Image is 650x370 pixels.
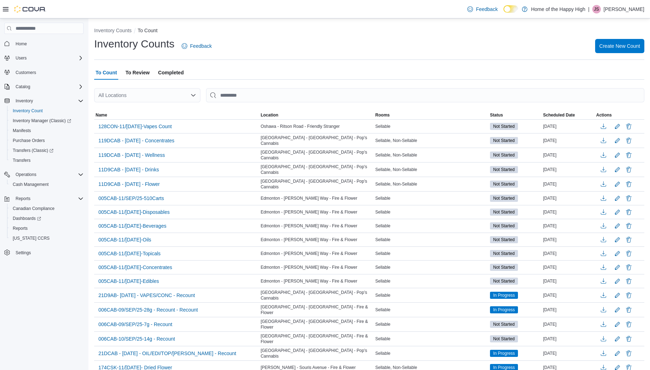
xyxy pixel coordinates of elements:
span: In Progress [493,350,515,357]
button: Catalog [1,82,86,92]
button: Edit count details [613,221,622,231]
button: Delete [625,122,633,131]
span: In Progress [490,292,518,299]
button: Delete [625,335,633,343]
button: 006CAB-09/SEP/25-7g - Recount [96,319,175,330]
button: Manifests [7,126,86,136]
button: Delete [625,136,633,145]
button: Users [1,53,86,63]
img: Cova [14,6,46,13]
div: [DATE] [542,320,595,329]
div: [DATE] [542,249,595,258]
span: Canadian Compliance [13,206,55,211]
div: [DATE] [542,263,595,272]
span: Not Started [490,195,518,202]
a: Feedback [464,2,500,16]
span: Transfers [10,156,84,165]
span: 11D9CAB - [DATE] - Drinks [98,166,159,173]
a: [US_STATE] CCRS [10,234,52,243]
a: Inventory Count [10,107,46,115]
button: Edit count details [613,334,622,344]
button: Users [13,54,29,62]
a: Canadian Compliance [10,204,57,213]
span: Purchase Orders [10,136,84,145]
div: Sellable [374,249,489,258]
span: Manifests [13,128,31,133]
span: Reports [13,226,28,231]
button: Delete [625,208,633,216]
span: [GEOGRAPHIC_DATA] - [GEOGRAPHIC_DATA] - Pop's Cannabis [261,290,372,301]
span: Not Started [493,237,515,243]
span: Name [96,112,107,118]
button: Reports [13,194,33,203]
span: Rooms [375,112,390,118]
span: 005CAB-11/[DATE]-Topicals [98,250,161,257]
button: Transfers [7,155,86,165]
span: Edmonton - [PERSON_NAME] Way - Fire & Flower [261,237,357,243]
span: [GEOGRAPHIC_DATA] - [GEOGRAPHIC_DATA] - Pop's Cannabis [261,164,372,175]
div: Sellable, Non-Sellable [374,165,489,174]
button: Edit count details [613,262,622,273]
button: 005CAB-11/[DATE]-Edibles [96,276,162,286]
button: Purchase Orders [7,136,86,146]
button: Reports [7,223,86,233]
span: Purchase Orders [13,138,45,143]
div: [DATE] [542,151,595,159]
span: Not Started [493,250,515,257]
div: [DATE] [542,291,595,300]
span: Catalog [16,84,30,90]
span: Not Started [490,222,518,229]
span: 005CAB-11/[DATE]-Edibles [98,278,159,285]
div: Sellable [374,291,489,300]
span: Reports [13,194,84,203]
span: Completed [158,66,184,80]
span: Transfers (Classic) [13,148,53,153]
button: Edit count details [613,276,622,286]
button: Cash Management [7,180,86,189]
span: Actions [596,112,612,118]
span: Not Started [493,278,515,284]
a: Purchase Orders [10,136,48,145]
div: [DATE] [542,194,595,203]
input: This is a search bar. After typing your query, hit enter to filter the results lower in the page. [206,88,644,102]
button: 006CAB-10/SEP/25-14g - Recount [96,334,178,344]
div: Sellable [374,208,489,216]
span: Washington CCRS [10,234,84,243]
button: Delete [625,235,633,244]
span: Status [490,112,503,118]
div: Sellable [374,263,489,272]
span: Feedback [190,42,212,50]
a: Feedback [179,39,215,53]
input: Dark Mode [503,5,518,13]
span: Not Started [490,264,518,271]
span: Transfers (Classic) [10,146,84,155]
div: Sellable [374,122,489,131]
div: [DATE] [542,222,595,230]
button: Delete [625,194,633,203]
span: Not Started [493,336,515,342]
button: Delete [625,306,633,314]
button: Edit count details [613,179,622,189]
button: 21D9AB- [DATE] - VAPES/CONC - Recount [96,290,198,301]
span: 005CAB-11/[DATE]-Oils [98,236,151,243]
a: Inventory Manager (Classic) [10,116,74,125]
button: 128CON-11/[DATE]-Vapes Count [96,121,175,132]
span: Edmonton - [PERSON_NAME] Way - Fire & Flower [261,223,357,229]
span: Not Started [490,236,518,243]
span: In Progress [490,306,518,313]
button: 119DCAB - [DATE] - Wellness [96,150,168,160]
p: Home of the Happy High [531,5,585,13]
button: Location [259,111,374,119]
div: [DATE] [542,306,595,314]
button: 006CAB-09/SEP/25-28g - Recount - Recount [96,304,201,315]
span: Settings [16,250,31,256]
span: Inventory Count [10,107,84,115]
span: 005CAB-11/SEP/25-510Carts [98,195,164,202]
div: Sellable [374,349,489,358]
span: Operations [16,172,36,177]
button: Delete [625,222,633,230]
button: 005CAB-11/[DATE]-Concentrates [96,262,175,273]
span: Inventory [13,97,84,105]
button: Status [489,111,542,119]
